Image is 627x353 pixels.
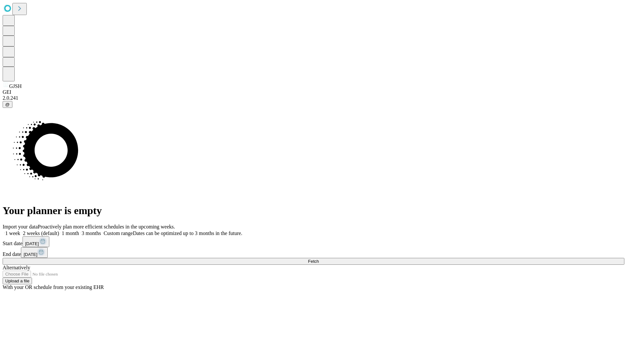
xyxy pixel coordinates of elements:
span: With your OR schedule from your existing EHR [3,284,104,290]
span: Dates can be optimized up to 3 months in the future. [133,230,242,236]
span: Fetch [308,259,319,264]
span: Custom range [104,230,133,236]
span: 2 weeks (default) [23,230,59,236]
div: Start date [3,236,624,247]
span: Proactively plan more efficient schedules in the upcoming weeks. [38,224,175,229]
div: End date [3,247,624,258]
span: GJSH [9,83,22,89]
button: [DATE] [23,236,49,247]
h1: Your planner is empty [3,205,624,217]
span: [DATE] [24,252,37,257]
div: GEI [3,89,624,95]
span: Alternatively [3,265,30,270]
span: Import your data [3,224,38,229]
button: Upload a file [3,277,32,284]
span: 1 week [5,230,20,236]
span: [DATE] [25,241,39,246]
div: 2.0.241 [3,95,624,101]
span: 1 month [62,230,79,236]
span: @ [5,102,10,107]
button: Fetch [3,258,624,265]
button: @ [3,101,12,108]
span: 3 months [82,230,101,236]
button: [DATE] [21,247,48,258]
